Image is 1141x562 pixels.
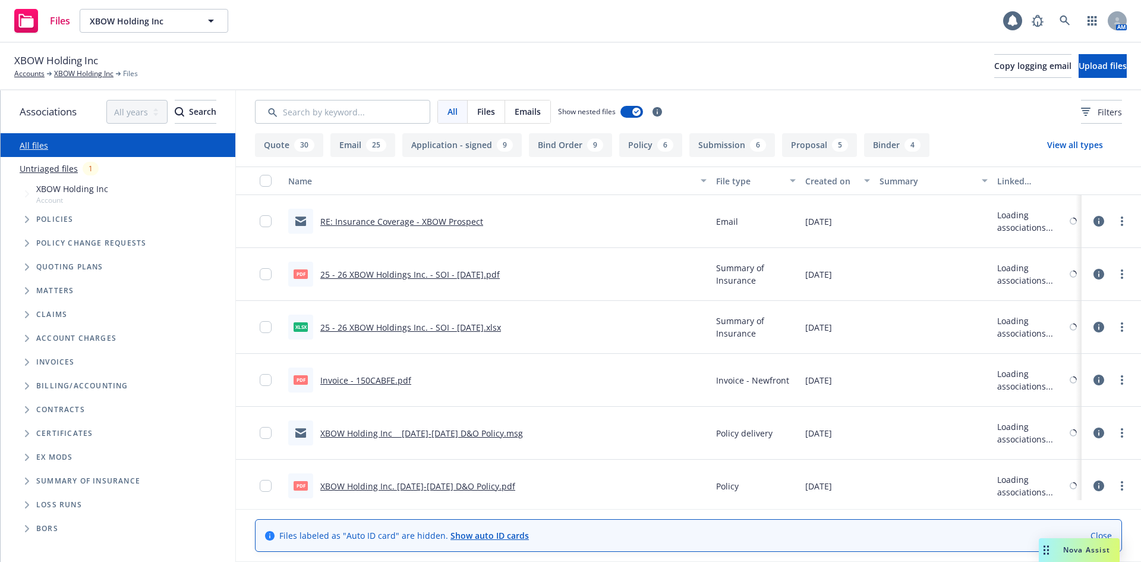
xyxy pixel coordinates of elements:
svg: Search [175,107,184,117]
button: Upload files [1079,54,1127,78]
span: [DATE] [805,215,832,228]
button: Filters [1081,100,1122,124]
div: 1 [83,162,99,175]
span: Certificates [36,430,93,437]
span: Claims [36,311,67,318]
span: Nova Assist [1063,545,1110,555]
span: Summary of Insurance [716,262,796,287]
a: Search [1053,9,1077,33]
span: [DATE] [805,374,832,387]
span: Invoice - Newfront [716,374,789,387]
input: Toggle Row Selected [260,321,272,333]
div: 9 [497,139,513,152]
a: Invoice - 150CABFE.pdf [320,375,411,386]
button: Summary [875,167,992,195]
a: more [1115,373,1129,387]
div: Search [175,101,216,123]
a: Untriaged files [20,162,78,175]
a: RE: Insurance Coverage - XBOW Prospect [320,216,483,227]
span: All [447,105,458,118]
span: Account charges [36,335,116,342]
button: View all types [1028,133,1122,157]
span: Policy change requests [36,240,146,247]
span: Summary of insurance [36,478,140,485]
span: Loss Runs [36,501,82,508]
button: Proposal [782,133,857,157]
input: Select all [260,175,272,187]
a: XBOW Holding Inc. [DATE]-[DATE] D&O Policy.pdf [320,481,515,492]
a: Report a Bug [1026,9,1049,33]
span: Quoting plans [36,263,103,271]
div: Drag to move [1039,538,1054,562]
button: SearchSearch [175,100,216,124]
span: XBOW Holding Inc [90,15,193,27]
button: Policy [619,133,682,157]
a: more [1115,267,1129,281]
span: Files [50,16,70,26]
div: File type [716,175,783,187]
span: Show nested files [558,106,616,117]
span: Policy delivery [716,427,773,439]
span: XBOW Holding Inc [36,183,108,195]
div: Linked associations [997,175,1077,187]
a: XBOW Holding Inc__ [DATE]-[DATE] D&O Policy.msg [320,428,523,439]
span: XBOW Holding Inc [14,53,98,68]
button: Copy logging email [994,54,1071,78]
a: more [1115,214,1129,228]
a: All files [20,140,48,151]
span: Associations [20,104,77,120]
button: Bind Order [529,133,612,157]
div: Name [288,175,694,187]
a: more [1115,479,1129,493]
span: Emails [515,105,541,118]
span: Summary of Insurance [716,315,796,340]
button: Nova Assist [1039,538,1120,562]
span: Policy [716,480,739,492]
button: Application - signed [402,133,522,157]
div: 6 [750,139,766,152]
div: Tree Example [1,180,235,374]
input: Toggle Row Selected [260,480,272,492]
div: Summary [880,175,975,187]
div: Folder Tree Example [1,374,235,541]
span: [DATE] [805,427,832,439]
button: XBOW Holding Inc [80,9,228,33]
span: Account [36,195,108,205]
input: Toggle Row Selected [260,427,272,439]
span: Files labeled as "Auto ID card" are hidden. [279,529,529,542]
div: Loading associations... [997,209,1067,234]
div: Loading associations... [997,262,1067,287]
button: Quote [255,133,323,157]
span: Upload files [1079,60,1127,71]
div: Created on [805,175,857,187]
span: Ex Mods [36,454,73,461]
span: Contracts [36,406,85,413]
a: 25 - 26 XBOW Holdings Inc. - SOI - [DATE].xlsx [320,322,501,333]
button: Linked associations [992,167,1082,195]
button: Created on [800,167,875,195]
span: Files [477,105,495,118]
span: Matters [36,287,74,294]
a: Show auto ID cards [450,530,529,541]
input: Toggle Row Selected [260,215,272,227]
a: XBOW Holding Inc [54,68,114,79]
span: Filters [1098,106,1122,118]
div: Loading associations... [997,420,1067,445]
a: 25 - 26 XBOW Holdings Inc. - SOI - [DATE].pdf [320,269,500,280]
input: Toggle Row Selected [260,268,272,280]
a: Switch app [1080,9,1104,33]
input: Toggle Row Selected [260,374,272,386]
span: xlsx [294,322,308,331]
div: 30 [294,139,314,152]
span: [DATE] [805,268,832,281]
span: pdf [294,375,308,384]
span: [DATE] [805,321,832,334]
a: more [1115,320,1129,334]
button: Binder [864,133,929,157]
div: 9 [587,139,603,152]
span: [DATE] [805,480,832,492]
button: Submission [689,133,775,157]
div: Loading associations... [997,315,1067,340]
div: 6 [657,139,673,152]
span: Invoices [36,359,75,366]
